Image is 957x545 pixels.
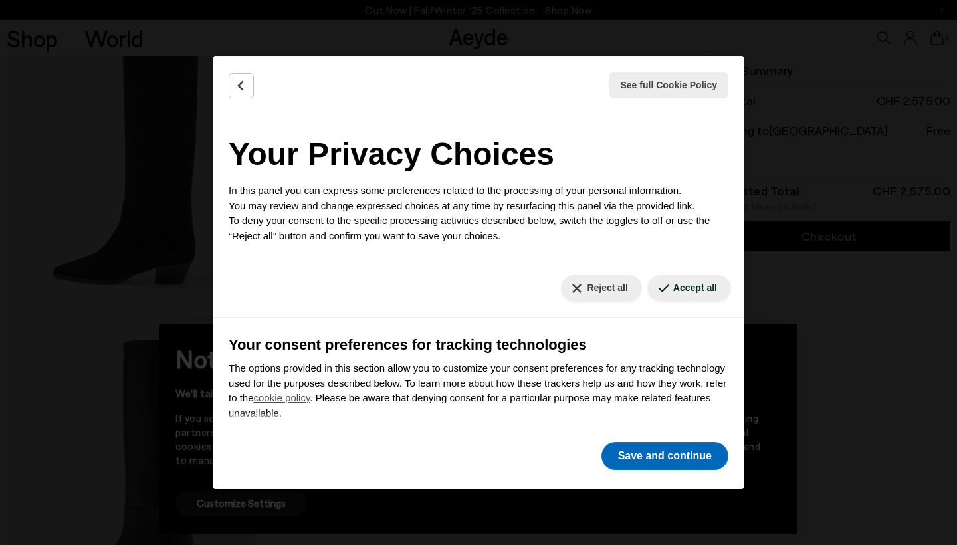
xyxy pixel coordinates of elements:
p: In this panel you can express some preferences related to the processing of your personal informa... [229,183,728,243]
button: Save and continue [601,442,728,470]
button: Accept all [647,275,731,301]
h2: Your Privacy Choices [229,130,728,178]
button: Reject all [561,275,641,301]
span: See full Cookie Policy [621,78,718,92]
a: cookie policy - link opens in a new tab [254,392,310,403]
button: See full Cookie Policy [609,72,729,98]
h3: Your consent preferences for tracking technologies [229,334,728,356]
button: Back [229,73,254,98]
p: The options provided in this section allow you to customize your consent preferences for any trac... [229,361,728,421]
